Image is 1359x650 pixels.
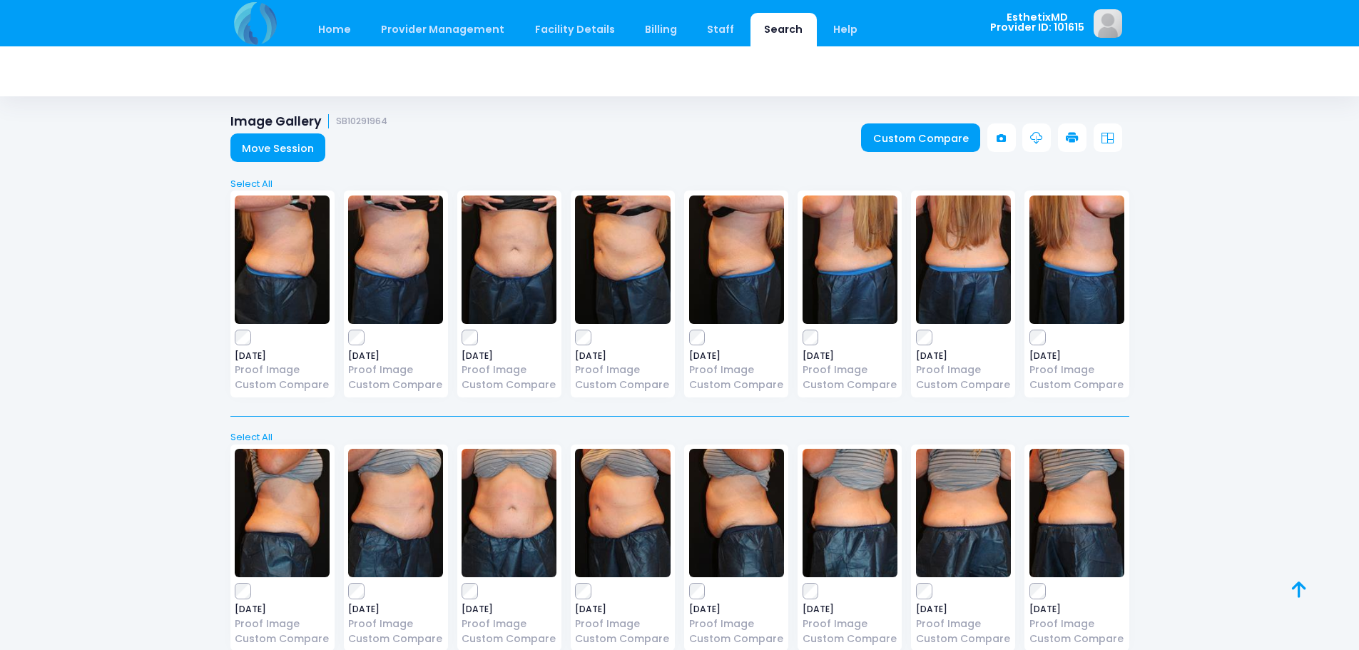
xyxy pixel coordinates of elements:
a: Home [305,13,365,46]
a: Proof Image [1029,616,1124,631]
a: Proof Image [348,362,443,377]
img: image [1029,195,1124,324]
a: Proof Image [575,362,670,377]
img: image [348,195,443,324]
a: Custom Compare [916,631,1011,646]
a: Proof Image [348,616,443,631]
a: Search [750,13,817,46]
span: [DATE] [916,352,1011,360]
img: image [916,195,1011,324]
img: image [803,449,897,577]
small: SB10291964 [336,116,387,127]
a: Proof Image [803,616,897,631]
a: Proof Image [916,616,1011,631]
a: Proof Image [1029,362,1124,377]
img: image [689,449,784,577]
img: image [916,449,1011,577]
span: [DATE] [575,605,670,614]
a: Custom Compare [1029,631,1124,646]
a: Select All [225,430,1134,445]
span: [DATE] [689,605,784,614]
span: [DATE] [348,605,443,614]
span: [DATE] [348,352,443,360]
a: Billing [631,13,691,46]
a: Facility Details [521,13,628,46]
a: Staff [693,13,748,46]
span: [DATE] [689,352,784,360]
a: Proof Image [462,362,556,377]
span: [DATE] [462,605,556,614]
a: Custom Compare [575,377,670,392]
a: Custom Compare [1029,377,1124,392]
img: image [348,449,443,577]
img: image [235,195,330,324]
span: [DATE] [235,352,330,360]
img: image [235,449,330,577]
a: Proof Image [689,616,784,631]
a: Custom Compare [803,631,897,646]
a: Custom Compare [861,123,980,152]
a: Help [819,13,871,46]
a: Custom Compare [916,377,1011,392]
a: Custom Compare [462,377,556,392]
img: image [803,195,897,324]
a: Custom Compare [462,631,556,646]
a: Proof Image [916,362,1011,377]
a: Select All [225,177,1134,191]
span: [DATE] [916,605,1011,614]
img: image [575,195,670,324]
a: Custom Compare [348,377,443,392]
span: [DATE] [235,605,330,614]
a: Custom Compare [235,377,330,392]
span: [DATE] [575,352,670,360]
a: Move Session [230,133,326,162]
a: Provider Management [367,13,519,46]
a: Custom Compare [348,631,443,646]
span: [DATE] [1029,352,1124,360]
img: image [1094,9,1122,38]
a: Proof Image [235,616,330,631]
a: Custom Compare [235,631,330,646]
a: Custom Compare [803,377,897,392]
img: image [689,195,784,324]
span: [DATE] [1029,605,1124,614]
img: image [462,195,556,324]
a: Custom Compare [575,631,670,646]
a: Custom Compare [689,631,784,646]
a: Proof Image [803,362,897,377]
span: EsthetixMD Provider ID: 101615 [990,12,1084,33]
span: [DATE] [803,352,897,360]
span: [DATE] [462,352,556,360]
h1: Image Gallery [230,114,388,129]
a: Proof Image [689,362,784,377]
img: image [1029,449,1124,577]
a: Proof Image [575,616,670,631]
a: Proof Image [235,362,330,377]
a: Proof Image [462,616,556,631]
img: image [462,449,556,577]
a: Custom Compare [689,377,784,392]
span: [DATE] [803,605,897,614]
img: image [575,449,670,577]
